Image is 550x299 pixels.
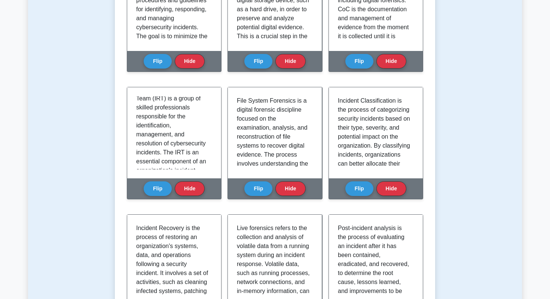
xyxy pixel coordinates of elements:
[376,54,406,69] button: Hide
[244,181,272,196] button: Flip
[275,54,305,69] button: Hide
[244,54,272,69] button: Flip
[144,54,172,69] button: Flip
[345,54,373,69] button: Flip
[144,181,172,196] button: Flip
[275,181,305,196] button: Hide
[175,181,205,196] button: Hide
[345,181,373,196] button: Flip
[175,54,205,69] button: Hide
[376,181,406,196] button: Hide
